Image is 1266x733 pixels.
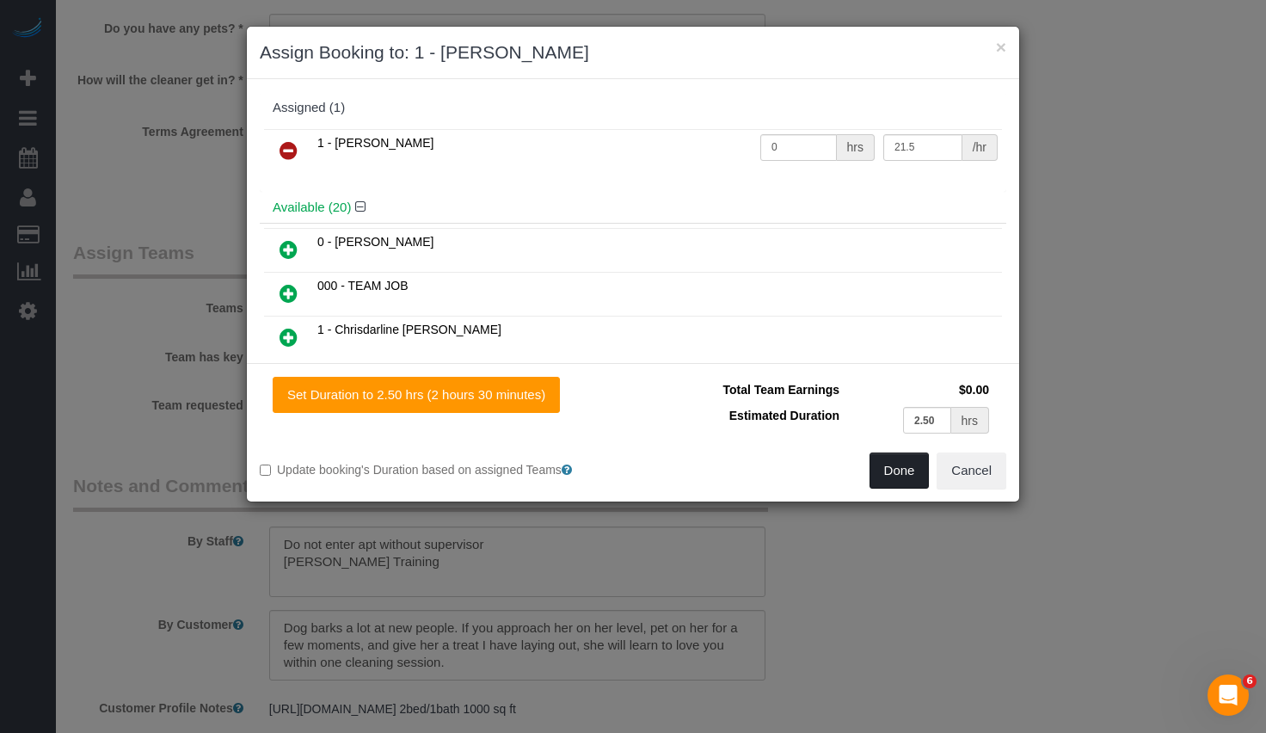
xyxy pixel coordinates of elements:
div: hrs [837,134,875,161]
span: Estimated Duration [729,409,839,422]
span: 1 - [PERSON_NAME] [317,136,433,150]
div: Assigned (1) [273,101,993,115]
button: Done [870,453,930,489]
span: 1 - Chrisdarline [PERSON_NAME] [317,323,501,336]
div: hrs [951,407,989,434]
span: 000 - TEAM JOB [317,279,409,293]
button: Cancel [937,453,1006,489]
h3: Assign Booking to: 1 - [PERSON_NAME] [260,40,1006,65]
div: /hr [962,134,998,161]
span: 6 [1243,674,1257,688]
span: 0 - [PERSON_NAME] [317,235,433,249]
button: Set Duration to 2.50 hrs (2 hours 30 minutes) [273,377,560,413]
iframe: Intercom live chat [1208,674,1249,716]
td: Total Team Earnings [646,377,844,403]
label: Update booking's Duration based on assigned Teams [260,461,620,478]
td: $0.00 [844,377,993,403]
h4: Available (20) [273,200,993,215]
button: × [996,38,1006,56]
input: Update booking's Duration based on assigned Teams [260,465,271,476]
